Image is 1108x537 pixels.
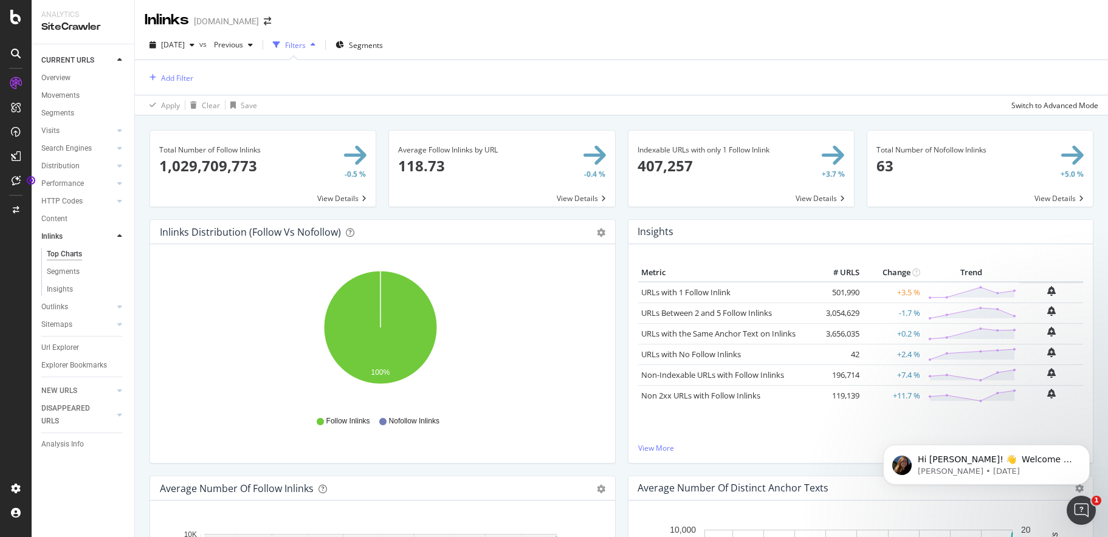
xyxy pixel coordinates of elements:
div: Search Engines [41,142,92,155]
td: 3,054,629 [814,303,862,323]
div: [DOMAIN_NAME] [194,15,259,27]
div: Explorer Bookmarks [41,359,107,372]
a: Inlinks [41,230,114,243]
button: Filters [268,35,320,55]
td: +2.4 % [862,344,923,364]
a: Outlinks [41,301,114,313]
div: bell-plus [1047,306,1056,316]
div: Content [41,213,67,225]
button: Segments [331,35,388,55]
svg: A chart. [160,264,600,405]
div: bell-plus [1047,327,1056,337]
span: 2025 Sep. 5th [161,39,185,50]
div: Overview [41,72,71,84]
a: URLs with the Same Anchor Text on Inlinks [641,328,796,339]
div: Outlinks [41,301,68,313]
div: Apply [161,100,180,111]
div: bell-plus [1047,368,1056,378]
button: Save [225,95,257,115]
div: bell-plus [1047,347,1056,357]
text: 100% [371,368,390,377]
span: 1 [1092,496,1101,505]
td: 119,139 [814,385,862,406]
div: Segments [41,107,74,120]
a: Explorer Bookmarks [41,359,126,372]
button: Switch to Advanced Mode [1006,95,1098,115]
div: bell-plus [1047,389,1056,398]
td: +3.5 % [862,282,923,303]
div: SiteCrawler [41,20,125,34]
span: Previous [209,39,243,50]
a: Segments [41,107,126,120]
div: Performance [41,177,84,190]
span: Follow Inlinks [326,416,370,426]
td: 501,990 [814,282,862,303]
a: Segments [47,265,126,278]
div: DISAPPEARED URLS [41,402,103,428]
a: Movements [41,89,126,102]
button: Apply [145,95,180,115]
div: Switch to Advanced Mode [1011,100,1098,111]
a: HTTP Codes [41,195,114,208]
text: 20 [1021,525,1031,535]
h4: Average Number of Distinct Anchor Texts [638,480,828,496]
a: Sitemaps [41,318,114,331]
td: 196,714 [814,364,862,385]
td: +11.7 % [862,385,923,406]
button: Clear [185,95,220,115]
div: Clear [202,100,220,111]
iframe: Intercom notifications message [865,419,1108,504]
div: NEW URLS [41,385,77,397]
div: Sitemaps [41,318,72,331]
a: Distribution [41,160,114,173]
a: Search Engines [41,142,114,155]
div: Visits [41,125,60,137]
td: 42 [814,344,862,364]
a: Url Explorer [41,341,126,354]
a: View More [638,443,1084,453]
div: gear [597,485,605,493]
div: arrow-right-arrow-left [264,17,271,26]
a: Content [41,213,126,225]
button: [DATE] [145,35,199,55]
a: Insights [47,283,126,296]
th: Trend [923,264,1019,282]
div: Inlinks [41,230,63,243]
th: # URLS [814,264,862,282]
button: Previous [209,35,258,55]
a: CURRENT URLS [41,54,114,67]
button: Add Filter [145,70,193,85]
a: Non 2xx URLs with Follow Inlinks [641,390,760,401]
div: gear [597,228,605,237]
a: NEW URLS [41,385,114,397]
div: Inlinks [145,10,189,30]
div: Add Filter [161,73,193,83]
th: Change [862,264,923,282]
span: Nofollow Inlinks [389,416,439,426]
div: Distribution [41,160,80,173]
div: Inlinks Distribution (Follow vs Nofollow) [160,226,341,238]
a: Visits [41,125,114,137]
text: 10,000 [670,525,696,535]
div: bell-plus [1047,286,1056,296]
div: Top Charts [47,248,82,261]
td: -1.7 % [862,303,923,323]
div: Url Explorer [41,341,79,354]
div: Analytics [41,10,125,20]
h4: Insights [638,224,673,240]
div: Insights [47,283,73,296]
a: Non-Indexable URLs with Follow Inlinks [641,369,784,380]
td: +7.4 % [862,364,923,385]
a: URLs with 1 Follow Inlink [641,287,731,298]
iframe: Intercom live chat [1067,496,1096,525]
div: Movements [41,89,80,102]
div: Analysis Info [41,438,84,451]
div: Average Number of Follow Inlinks [160,482,314,494]
div: HTTP Codes [41,195,83,208]
a: Top Charts [47,248,126,261]
a: Overview [41,72,126,84]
